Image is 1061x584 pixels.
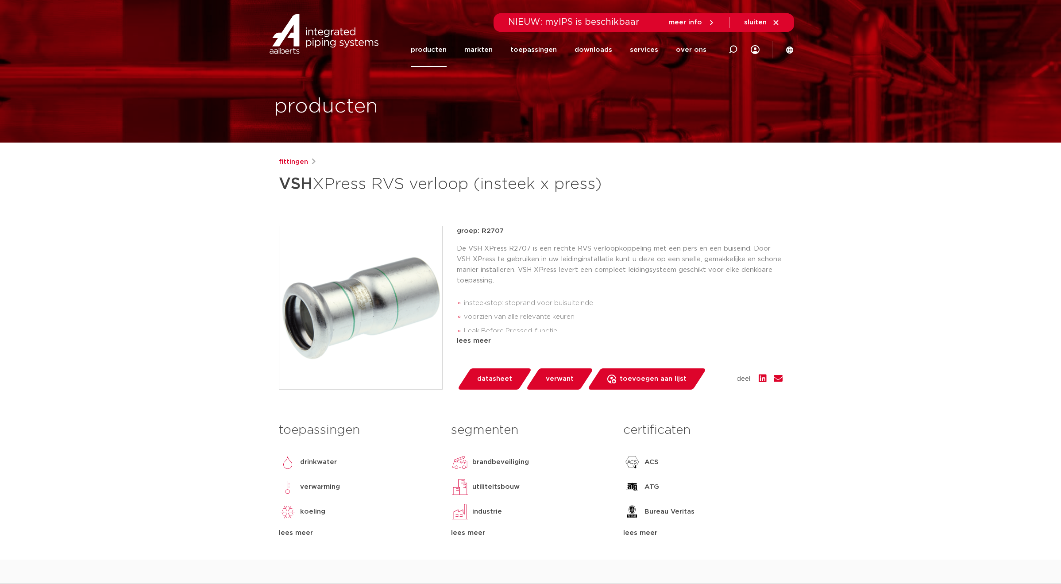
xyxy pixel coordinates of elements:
div: lees meer [457,336,783,346]
a: downloads [575,33,612,67]
img: drinkwater [279,453,297,471]
p: Bureau Veritas [644,507,694,517]
p: brandbeveiliging [472,457,529,468]
strong: VSH [279,176,313,192]
img: Product Image for VSH XPress RVS verloop (insteek x press) [279,226,442,389]
div: lees meer [279,528,438,538]
p: koeling [300,507,325,517]
img: industrie [451,503,469,521]
span: sluiten [744,19,767,26]
span: NIEUW: myIPS is beschikbaar [508,18,640,27]
a: sluiten [744,19,780,27]
span: datasheet [477,372,512,386]
p: drinkwater [300,457,337,468]
h3: segmenten [451,422,610,439]
a: datasheet [457,368,532,390]
a: services [630,33,658,67]
a: producten [411,33,447,67]
a: meer info [668,19,715,27]
span: verwant [546,372,574,386]
li: voorzien van alle relevante keuren [464,310,783,324]
img: verwarming [279,478,297,496]
p: industrie [472,507,502,517]
p: groep: R2707 [457,226,783,236]
img: brandbeveiliging [451,453,469,471]
span: meer info [668,19,702,26]
img: ATG [623,478,641,496]
img: utiliteitsbouw [451,478,469,496]
a: verwant [525,368,594,390]
div: lees meer [451,528,610,538]
li: Leak Before Pressed-functie [464,324,783,338]
div: lees meer [623,528,782,538]
p: De VSH XPress R2707 is een rechte RVS verloopkoppeling met een pers en een buiseind. Door VSH XPr... [457,244,783,286]
p: verwarming [300,482,340,492]
img: Bureau Veritas [623,503,641,521]
li: insteekstop: stoprand voor buisuiteinde [464,296,783,310]
a: fittingen [279,157,308,167]
h1: XPress RVS verloop (insteek x press) [279,171,611,197]
img: koeling [279,503,297,521]
h3: certificaten [623,422,782,439]
a: over ons [676,33,706,67]
span: deel: [737,374,752,384]
a: markten [464,33,493,67]
img: ACS [623,453,641,471]
span: toevoegen aan lijst [620,372,687,386]
nav: Menu [411,33,706,67]
p: ACS [644,457,659,468]
a: toepassingen [510,33,557,67]
p: ATG [644,482,659,492]
h1: producten [274,93,378,121]
h3: toepassingen [279,422,438,439]
p: utiliteitsbouw [472,482,520,492]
